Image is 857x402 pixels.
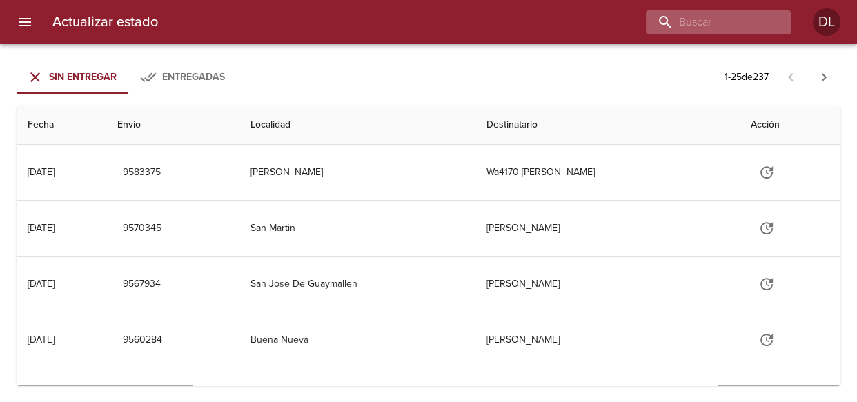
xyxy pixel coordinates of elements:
[475,145,739,200] td: Wa4170 [PERSON_NAME]
[774,70,807,83] span: Pagina anterior
[239,312,476,368] td: Buena Nueva
[117,272,166,297] button: 9567934
[28,334,55,345] div: [DATE]
[123,332,162,349] span: 9560284
[475,105,739,145] th: Destinatario
[646,10,767,34] input: buscar
[750,277,783,289] span: Actualizar estado y agregar documentación
[17,61,237,94] div: Tabs Envios
[106,105,239,145] th: Envio
[28,166,55,178] div: [DATE]
[117,328,168,353] button: 9560284
[739,105,840,145] th: Acción
[239,257,476,312] td: San Jose De Guaymallen
[17,105,106,145] th: Fecha
[475,312,739,368] td: [PERSON_NAME]
[239,105,476,145] th: Localidad
[750,165,783,177] span: Actualizar estado y agregar documentación
[725,70,769,84] p: 1 - 25 de 237
[117,160,166,185] button: 9583375
[8,6,41,39] button: menu
[49,71,117,83] span: Sin Entregar
[239,201,476,256] td: San Martin
[475,257,739,312] td: [PERSON_NAME]
[123,276,161,293] span: 9567934
[28,278,55,290] div: [DATE]
[117,216,167,241] button: 9570345
[162,71,225,83] span: Entregadas
[52,11,158,33] h6: Actualizar estado
[750,333,783,345] span: Actualizar estado y agregar documentación
[475,201,739,256] td: [PERSON_NAME]
[123,220,161,237] span: 9570345
[28,222,55,234] div: [DATE]
[750,221,783,233] span: Actualizar estado y agregar documentación
[813,8,840,36] div: DL
[807,61,840,94] span: Pagina siguiente
[123,164,161,181] span: 9583375
[813,8,840,36] div: Abrir información de usuario
[239,145,476,200] td: [PERSON_NAME]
